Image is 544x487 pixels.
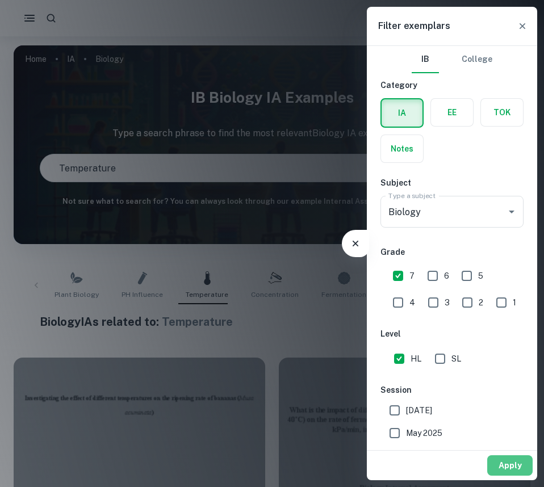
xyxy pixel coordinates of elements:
[382,99,422,127] button: IA
[409,296,415,309] span: 4
[380,246,524,258] h6: Grade
[513,296,516,309] span: 1
[380,328,524,340] h6: Level
[431,99,473,126] button: EE
[451,352,461,365] span: SL
[344,232,367,255] button: Filter
[487,455,533,476] button: Apply
[479,296,483,309] span: 2
[380,79,524,91] h6: Category
[478,270,483,282] span: 5
[406,404,432,417] span: [DATE]
[481,99,523,126] button: TOK
[412,46,492,73] div: Filter type choice
[409,270,415,282] span: 7
[381,135,423,162] button: Notes
[412,46,439,73] button: IB
[406,427,442,439] span: May 2025
[380,177,524,189] h6: Subject
[504,204,520,220] button: Open
[411,352,421,365] span: HL
[462,46,492,73] button: College
[378,19,450,33] h6: Filter exemplars
[380,384,524,396] h6: Session
[445,296,450,309] span: 3
[388,191,436,200] label: Type a subject
[444,270,449,282] span: 6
